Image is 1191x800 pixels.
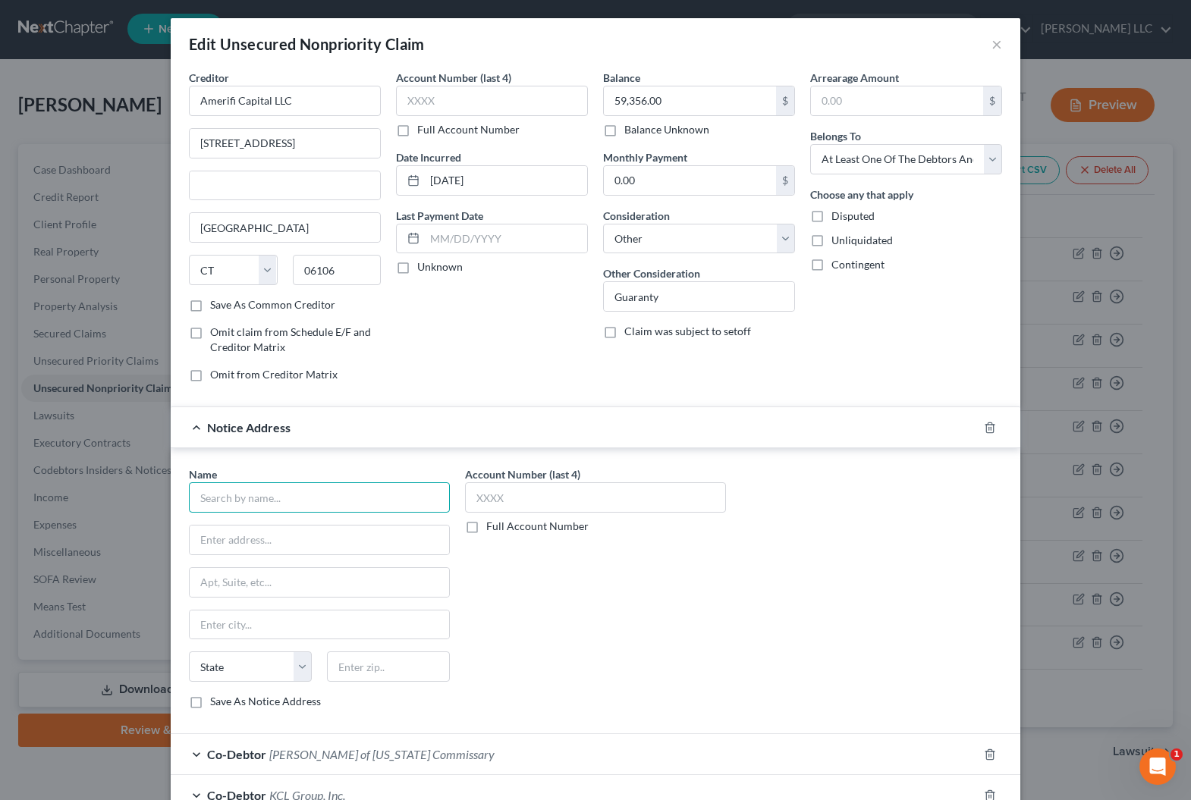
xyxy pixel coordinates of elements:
[396,149,461,165] label: Date Incurred
[207,747,266,761] span: Co-Debtor
[210,325,371,353] span: Omit claim from Schedule E/F and Creditor Matrix
[603,149,687,165] label: Monthly Payment
[810,130,861,143] span: Belongs To
[425,166,587,195] input: MM/DD/YYYY
[269,747,495,761] span: [PERSON_NAME] of [US_STATE] Commissary
[190,129,380,158] input: Enter address...
[811,86,983,115] input: 0.00
[190,568,449,597] input: Apt, Suite, etc...
[396,86,588,116] input: XXXX
[604,86,776,115] input: 0.00
[210,694,321,709] label: Save As Notice Address
[190,525,449,554] input: Enter address...
[603,70,640,86] label: Balance
[207,420,291,435] span: Notice Address
[210,368,338,381] span: Omit from Creditor Matrix
[189,33,425,55] div: Edit Unsecured Nonpriority Claim
[396,70,511,86] label: Account Number (last 4)
[189,86,381,116] input: Search creditor by name...
[210,297,335,312] label: Save As Common Creditor
[604,166,776,195] input: 0.00
[293,255,382,285] input: Enter zip...
[991,35,1002,53] button: ×
[189,482,450,513] input: Search by name...
[983,86,1001,115] div: $
[624,325,751,337] span: Claim was subject to setoff
[776,86,794,115] div: $
[417,122,520,137] label: Full Account Number
[831,234,893,246] span: Unliquidated
[417,259,463,275] label: Unknown
[810,187,913,202] label: Choose any that apply
[189,71,229,84] span: Creditor
[190,610,449,639] input: Enter city...
[190,213,380,242] input: Enter city...
[776,166,794,195] div: $
[603,265,700,281] label: Other Consideration
[425,224,587,253] input: MM/DD/YYYY
[189,468,217,481] span: Name
[327,651,450,682] input: Enter zip..
[486,519,589,534] label: Full Account Number
[465,482,726,513] input: XXXX
[604,282,794,311] input: Specify...
[603,208,670,224] label: Consideration
[624,122,709,137] label: Balance Unknown
[465,466,580,482] label: Account Number (last 4)
[396,208,483,224] label: Last Payment Date
[190,171,380,200] input: Apt, Suite, etc...
[831,258,885,271] span: Contingent
[831,209,875,222] span: Disputed
[810,70,899,86] label: Arrearage Amount
[1171,748,1183,761] span: 1
[1139,748,1176,785] iframe: Intercom live chat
